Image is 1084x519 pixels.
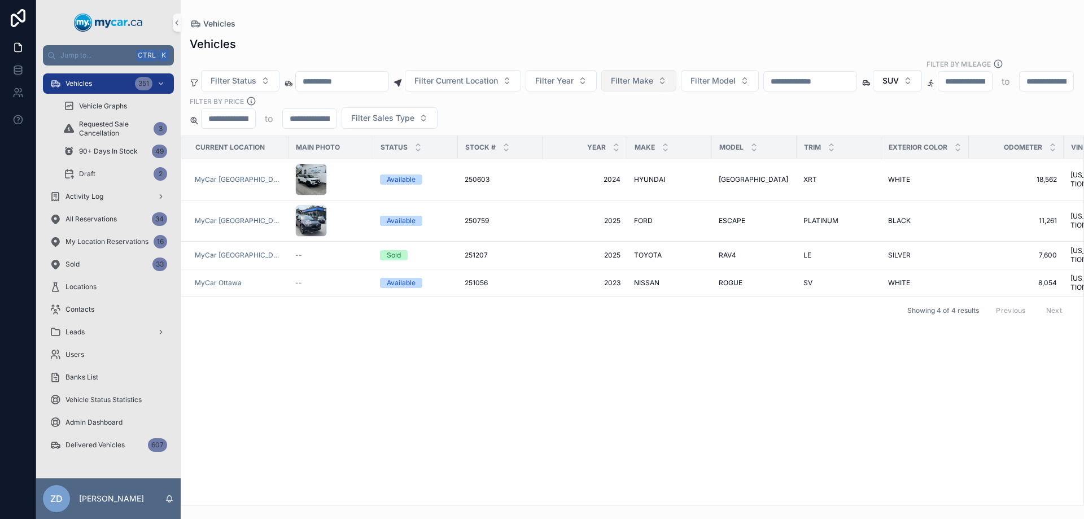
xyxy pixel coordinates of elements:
[265,112,273,125] p: to
[549,251,620,260] span: 2025
[719,143,744,152] span: Model
[190,96,244,106] label: FILTER BY PRICE
[65,350,84,359] span: Users
[465,175,536,184] a: 250603
[43,390,174,410] a: Vehicle Status Statistics
[43,412,174,433] a: Admin Dashboard
[195,216,282,225] a: MyCar [GEOGRAPHIC_DATA]
[634,175,705,184] a: HYUNDAI
[43,232,174,252] a: My Location Reservations16
[634,251,662,260] span: TOYOTA
[295,278,302,287] span: --
[190,36,236,52] h1: Vehicles
[65,79,92,88] span: Vehicles
[976,216,1057,225] span: 11,261
[195,251,282,260] a: MyCar [GEOGRAPHIC_DATA]
[65,305,94,314] span: Contacts
[405,70,521,91] button: Select Button
[611,75,653,86] span: Filter Make
[387,175,416,185] div: Available
[634,216,653,225] span: FORD
[342,107,438,129] button: Select Button
[43,254,174,274] a: Sold33
[56,96,174,116] a: Vehicle Graphs
[803,251,875,260] a: LE
[201,70,279,91] button: Select Button
[634,278,705,287] a: NISSAN
[888,251,911,260] span: SILVER
[549,216,620,225] a: 2025
[56,141,174,162] a: 90+ Days In Stock49
[976,175,1057,184] span: 18,562
[154,167,167,181] div: 2
[526,70,597,91] button: Select Button
[719,216,745,225] span: ESCAPE
[804,143,821,152] span: Trim
[65,282,97,291] span: Locations
[43,186,174,207] a: Activity Log
[65,395,142,404] span: Vehicle Status Statistics
[56,164,174,184] a: Draft2
[295,251,302,260] span: --
[43,73,174,94] a: Vehicles351
[635,143,655,152] span: Make
[549,175,620,184] a: 2024
[465,251,488,260] span: 251207
[465,278,488,287] span: 251056
[1004,143,1042,152] span: Odometer
[380,250,451,260] a: Sold
[465,216,536,225] a: 250759
[380,175,451,185] a: Available
[79,169,95,178] span: Draft
[803,175,875,184] a: XRT
[152,212,167,226] div: 34
[195,278,282,287] a: MyCar Ottawa
[195,175,282,184] a: MyCar [GEOGRAPHIC_DATA]
[154,122,167,136] div: 3
[803,216,875,225] a: PLATINUM
[79,120,149,138] span: Requested Sale Cancellation
[43,344,174,365] a: Users
[387,278,416,288] div: Available
[681,70,759,91] button: Select Button
[601,70,676,91] button: Select Button
[195,143,265,152] span: Current Location
[152,258,167,271] div: 33
[135,77,152,90] div: 351
[1002,75,1010,88] p: to
[79,102,127,111] span: Vehicle Graphs
[190,18,235,29] a: Vehicles
[873,70,922,91] button: Select Button
[889,143,947,152] span: Exterior Color
[888,175,962,184] a: WHITE
[203,18,235,29] span: Vehicles
[65,418,123,427] span: Admin Dashboard
[148,438,167,452] div: 607
[43,367,174,387] a: Banks List
[719,216,790,225] a: ESCAPE
[719,278,790,287] a: ROGUE
[295,251,366,260] a: --
[195,278,242,287] a: MyCar Ottawa
[295,278,366,287] a: --
[465,175,489,184] span: 250603
[907,306,979,315] span: Showing 4 of 4 results
[888,278,962,287] a: WHITE
[634,278,659,287] span: NISSAN
[43,209,174,229] a: All Reservations34
[65,192,103,201] span: Activity Log
[1071,143,1083,152] span: VIN
[634,175,665,184] span: HYUNDAI
[43,45,174,66] button: Jump to...CtrlK
[976,251,1057,260] span: 7,600
[888,278,910,287] span: WHITE
[414,75,498,86] span: Filter Current Location
[65,328,85,337] span: Leads
[882,75,899,86] span: SUV
[465,278,536,287] a: 251056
